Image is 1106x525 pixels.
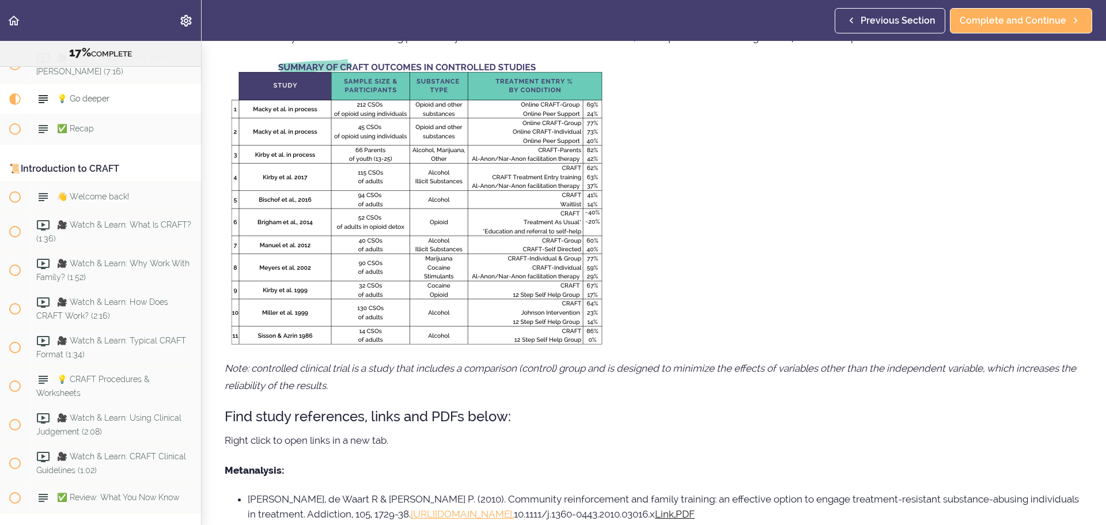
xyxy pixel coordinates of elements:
span: Previous Section [861,14,935,28]
span: ✅ Recap [57,124,94,133]
em: Note: controlled clinical trial is a study that includes a comparison (control) group and is desi... [225,362,1076,391]
span: Complete and Continue [960,14,1066,28]
span: 🎥 Watch & Learn: How Does CRAFT Work? (2:16) [36,297,168,320]
li: [PERSON_NAME], de Waart R & [PERSON_NAME] P. (2010). Community reinforcement and family training:... [248,492,1083,522]
p: Right click to open links in a new tab. [225,432,1083,449]
span: ✅ Review: What You Now Know [57,493,179,502]
span: 🎥 Watch: Fireside chat with [PERSON_NAME] (7:16) [36,53,165,75]
svg: Settings Menu [179,14,193,28]
a: PDF [676,508,695,520]
span: 🎥 Watch & Learn: Using Clinical Judgement (2:08) [36,413,181,436]
strong: Metanalysis: [225,464,284,476]
span: 👋 Welcome back! [57,192,129,201]
span: 🎥 Watch & Learn: What Is CRAFT? (1:36) [36,220,191,243]
svg: Back to course curriculum [7,14,21,28]
span: 🎥 Watch & Learn: Typical CRAFT Format (1:34) [36,336,186,358]
span: 💡 CRAFT Procedures & Worksheets [36,375,149,397]
div: COMPLETE [14,46,187,61]
img: NrRSt6QQqyjWKpjD41Hg_CRAFT+Study+table.png [225,59,609,347]
span: 💡 Go deeper [57,94,109,103]
a: Link [655,508,674,520]
a: [URL][DOMAIN_NAME], [411,508,514,520]
a: Complete and Continue [950,8,1092,33]
span: 🎥 Watch & Learn: Why Work With Family? (1:52) [36,259,190,281]
span: 17% [69,46,91,59]
a: Previous Section [835,8,945,33]
span: 🎥 Watch & Learn: CRAFT Clinical Guidelines (1:02) [36,452,186,474]
h3: Find study references, links and PDFs below: [225,407,1083,426]
u: , [674,508,676,520]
